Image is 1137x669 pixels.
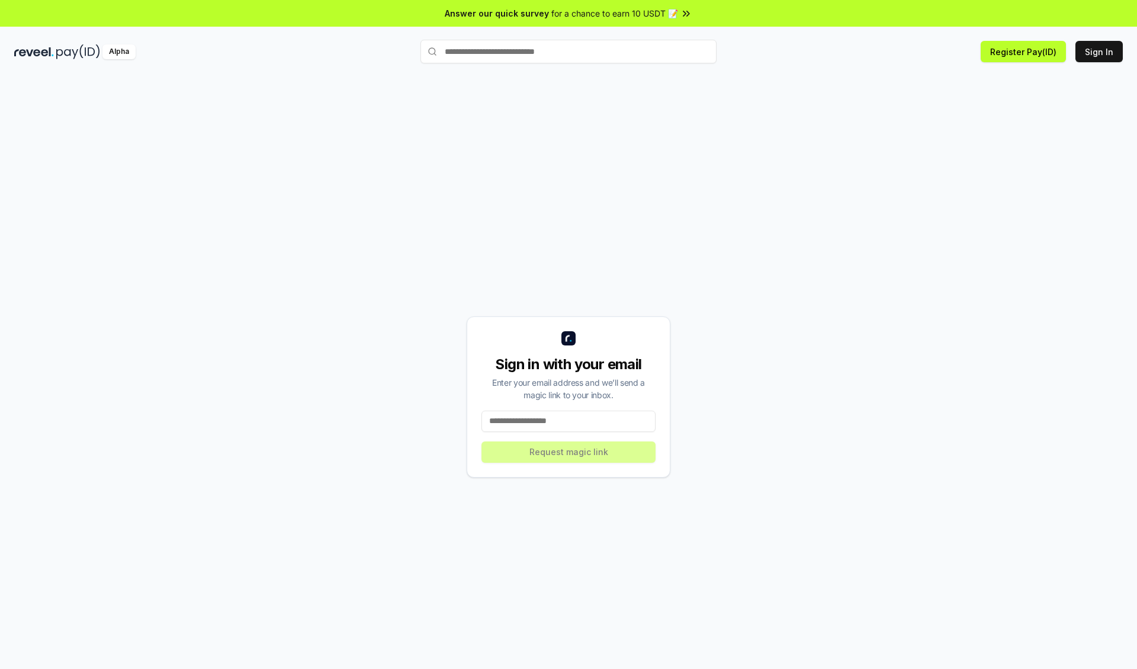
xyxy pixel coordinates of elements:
img: pay_id [56,44,100,59]
button: Sign In [1075,41,1123,62]
div: Enter your email address and we’ll send a magic link to your inbox. [481,376,656,401]
button: Register Pay(ID) [981,41,1066,62]
span: Answer our quick survey [445,7,549,20]
img: logo_small [561,331,576,345]
img: reveel_dark [14,44,54,59]
span: for a chance to earn 10 USDT 📝 [551,7,678,20]
div: Alpha [102,44,136,59]
div: Sign in with your email [481,355,656,374]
